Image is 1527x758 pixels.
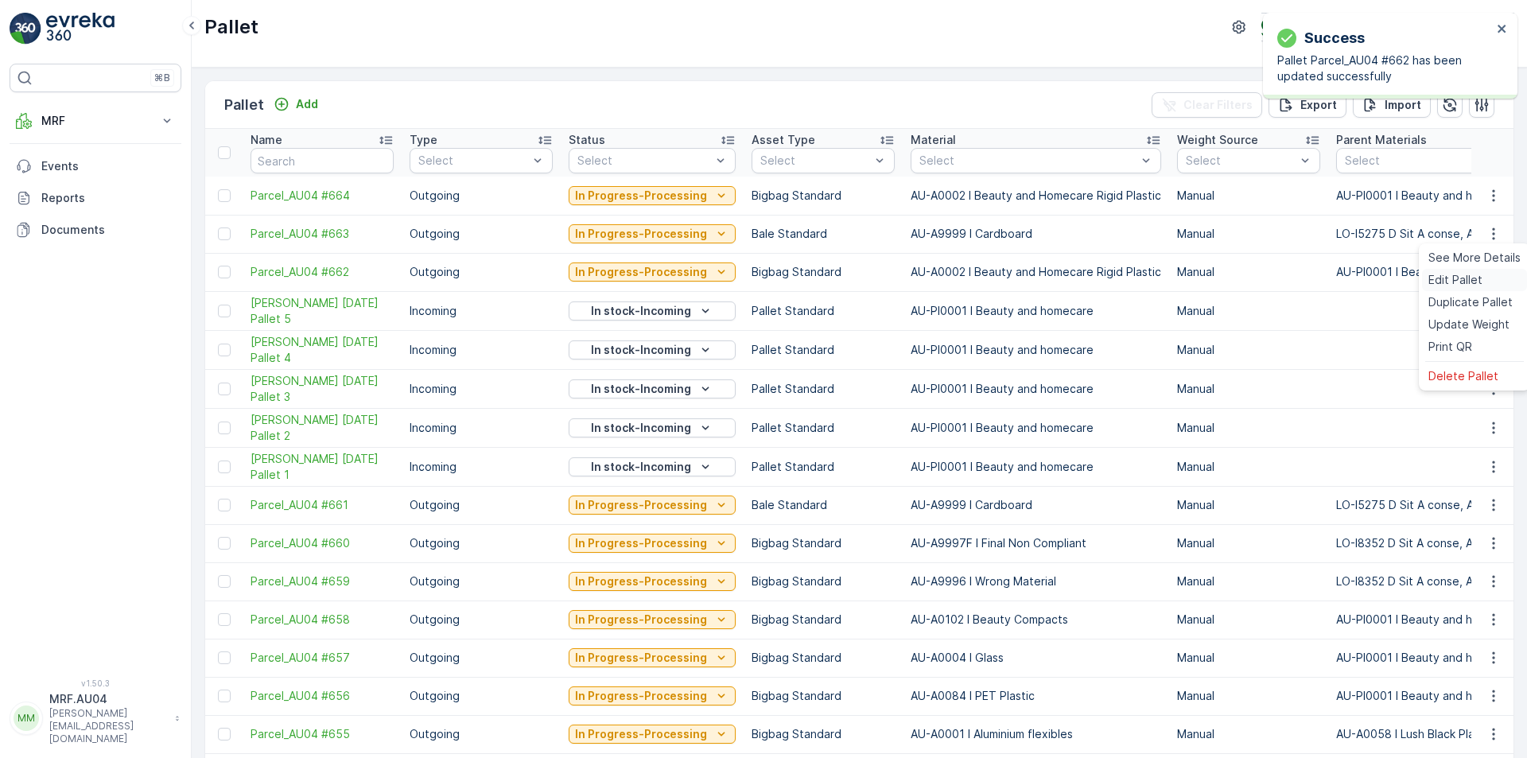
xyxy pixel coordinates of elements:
[1177,303,1320,319] p: Manual
[14,261,52,274] span: Name :
[569,418,736,437] button: In stock-Incoming
[575,188,707,204] p: In Progress-Processing
[46,13,115,45] img: logo_light-DOdMpM7g.png
[911,188,1161,204] p: AU-A0002 I Beauty and Homecare Rigid Plastic
[10,13,41,45] img: logo
[14,706,39,731] div: MM
[14,313,84,327] span: Net Weight :
[591,420,691,436] p: In stock-Incoming
[410,188,553,204] p: Outgoing
[41,158,175,174] p: Events
[218,422,231,434] div: Toggle Row Selected
[251,334,394,366] a: FD Mecca 17/09/2025 Pallet 4
[752,132,815,148] p: Asset Type
[218,690,231,702] div: Toggle Row Selected
[1422,247,1527,269] a: See More Details
[1177,342,1320,358] p: Manual
[1177,726,1320,742] p: Manual
[1177,132,1258,148] p: Weight Source
[752,381,895,397] p: Pallet Standard
[752,264,895,280] p: Bigbag Standard
[1177,381,1320,397] p: Manual
[410,726,553,742] p: Outgoing
[911,132,956,148] p: Material
[569,648,736,667] button: In Progress-Processing
[418,153,528,169] p: Select
[1183,97,1253,113] p: Clear Filters
[251,148,394,173] input: Search
[218,305,231,317] div: Toggle Row Selected
[251,295,394,327] span: [PERSON_NAME] [DATE] Pallet 5
[1186,153,1296,169] p: Select
[251,612,394,628] span: Parcel_AU04 #658
[1177,573,1320,589] p: Manual
[911,342,1161,358] p: AU-PI0001 I Beauty and homecare
[752,226,895,242] p: Bale Standard
[10,691,181,745] button: MMMRF.AU04[PERSON_NAME][EMAIL_ADDRESS][DOMAIN_NAME]
[575,264,707,280] p: In Progress-Processing
[1177,612,1320,628] p: Manual
[1261,18,1287,36] img: terracycle_logo.png
[14,287,93,301] span: Total Weight :
[10,105,181,137] button: MRF
[410,226,553,242] p: Outgoing
[251,226,394,242] a: Parcel_AU04 #663
[911,650,1161,666] p: AU-A0004 I Glass
[569,186,736,205] button: In Progress-Processing
[1497,22,1508,37] button: close
[410,132,437,148] p: Type
[1177,264,1320,280] p: Manual
[1428,272,1482,288] span: Edit Pallet
[218,189,231,202] div: Toggle Row Selected
[1177,459,1320,475] p: Manual
[251,295,394,327] a: FD Mecca 17/09/2025 Pallet 5
[569,224,736,243] button: In Progress-Processing
[1177,650,1320,666] p: Manual
[752,420,895,436] p: Pallet Standard
[911,612,1161,628] p: AU-A0102 I Beauty Compacts
[218,461,231,473] div: Toggle Row Selected
[569,262,736,282] button: In Progress-Processing
[575,688,707,704] p: In Progress-Processing
[752,573,895,589] p: Bigbag Standard
[93,287,105,301] span: 17
[410,342,553,358] p: Incoming
[10,150,181,182] a: Events
[569,457,736,476] button: In stock-Incoming
[911,264,1161,280] p: AU-A0002 I Beauty and Homecare Rigid Plastic
[569,496,736,515] button: In Progress-Processing
[1353,92,1431,118] button: Import
[752,535,895,551] p: Bigbag Standard
[251,451,394,483] span: [PERSON_NAME] [DATE] Pallet 1
[1422,269,1527,291] a: Edit Pallet
[10,678,181,688] span: v 1.50.3
[575,726,707,742] p: In Progress-Processing
[1304,27,1365,49] p: Success
[1177,497,1320,513] p: Manual
[760,153,870,169] p: Select
[251,535,394,551] a: Parcel_AU04 #660
[752,650,895,666] p: Bigbag Standard
[410,420,553,436] p: Incoming
[89,340,101,353] span: 17
[410,612,553,628] p: Outgoing
[1261,13,1514,41] button: Terracycle-AU04 - Sendable(+10:00)
[1152,92,1262,118] button: Clear Filters
[410,535,553,551] p: Outgoing
[251,412,394,444] a: FD Mecca 17/09/2025 Pallet 2
[251,188,394,204] span: Parcel_AU04 #664
[591,459,691,475] p: In stock-Incoming
[752,688,895,704] p: Bigbag Standard
[251,497,394,513] span: Parcel_AU04 #661
[577,153,711,169] p: Select
[569,572,736,591] button: In Progress-Processing
[218,499,231,511] div: Toggle Row Selected
[752,303,895,319] p: Pallet Standard
[218,266,231,278] div: Toggle Row Selected
[14,392,68,406] span: Material :
[1177,420,1320,436] p: Manual
[251,573,394,589] span: Parcel_AU04 #659
[410,497,553,513] p: Outgoing
[41,222,175,238] p: Documents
